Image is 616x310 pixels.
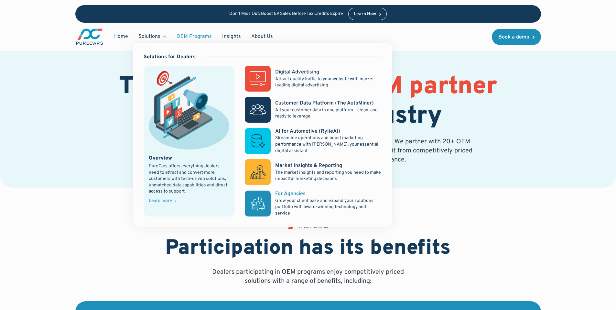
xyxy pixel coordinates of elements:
div: Overview [149,155,172,162]
p: All your customer data in one platform – clean, and ready to leverage [275,107,381,120]
img: marketing illustration showing social media channels and campaigns [149,71,230,149]
a: About Us [246,30,278,43]
div: PureCars offers everything dealers need to attract and convert more customers with tech-driven so... [149,163,230,195]
div: Learn How [354,12,376,17]
p: The market insights and reporting you need to make impactful marketing decisions [275,170,381,182]
img: purecars logo [75,28,104,46]
div: Book a demo [498,35,529,40]
div: Solutions for Dealers [144,53,196,61]
a: Home [109,30,133,43]
a: OEM Programs [171,30,217,43]
a: Market Insights & ReportingThe market insights and reporting you need to make impactful marketing... [245,159,381,185]
a: For AgenciesGrow your client base and expand your solutions portfolio with award-winning technolo... [245,190,381,216]
h1: The most extensive in the industry [75,72,541,131]
div: Solutions [133,30,171,43]
div: THE PERKS [297,224,328,230]
a: marketing illustration showing social media channels and campaignsOverviewPureCars offers everyth... [144,66,235,216]
a: Book a demo [492,29,541,45]
div: Learn more [149,199,172,203]
nav: Solutions [133,43,392,227]
p: Grow your client base and expand your solutions portfolio with award-winning technology and service [275,198,381,217]
p: Don’t Miss Out: Boost EV Sales Before Tax Credits Expire [229,11,343,17]
div: Solutions [138,33,160,40]
a: main [75,28,104,46]
h2: Participation has its benefits [165,236,451,261]
a: Learn How [348,8,387,20]
p: Attract quality traffic to your website with market-leading digital advertising [275,76,381,89]
div: Digital Advertising [275,69,319,76]
a: Insights [217,30,246,43]
p: Dealers participating in OEM programs enjoy competitively priced solutions with a range of benefi... [210,268,406,286]
div: For Agencies [275,190,306,197]
a: AI for Automotive (RylieAI)Streamline operations and boost marketing performance with [PERSON_NAM... [245,128,381,154]
div: Customer Data Platform (The AutoMiner) [275,100,374,107]
a: Customer Data Platform (The AutoMiner)All your customer data in one platform – clean, and ready t... [245,97,381,123]
div: Market Insights & Reporting [275,162,342,169]
div: AI for Automotive (RylieAI) [275,128,340,135]
p: Streamline operations and boost marketing performance with [PERSON_NAME], your essential digital ... [275,135,381,154]
a: Digital AdvertisingAttract quality traffic to your website with market-leading digital advertising [245,66,381,92]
